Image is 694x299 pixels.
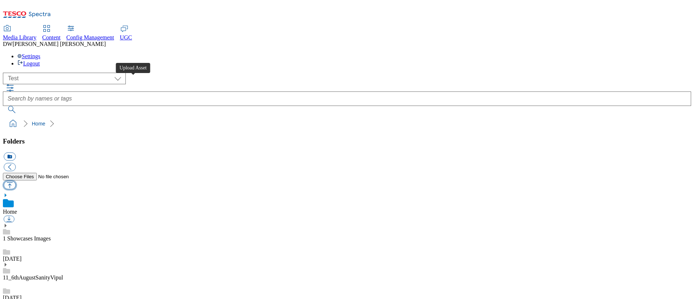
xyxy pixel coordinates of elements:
[3,137,691,145] h3: Folders
[13,41,106,47] span: [PERSON_NAME] [PERSON_NAME]
[120,26,132,41] a: UGC
[3,91,691,106] input: Search by names or tags
[67,34,114,40] span: Config Management
[3,34,37,40] span: Media Library
[7,118,19,129] a: home
[17,53,40,59] a: Settings
[3,117,691,131] nav: breadcrumb
[3,209,17,215] a: Home
[3,256,22,262] a: [DATE]
[17,60,40,67] a: Logout
[42,34,61,40] span: Content
[67,26,114,41] a: Config Management
[32,121,45,127] a: Home
[3,41,13,47] span: DW
[3,274,63,281] a: 11_6thAugustSanityVipul
[42,26,61,41] a: Content
[120,34,132,40] span: UGC
[3,235,51,242] a: 1 Showcases Images
[3,26,37,41] a: Media Library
